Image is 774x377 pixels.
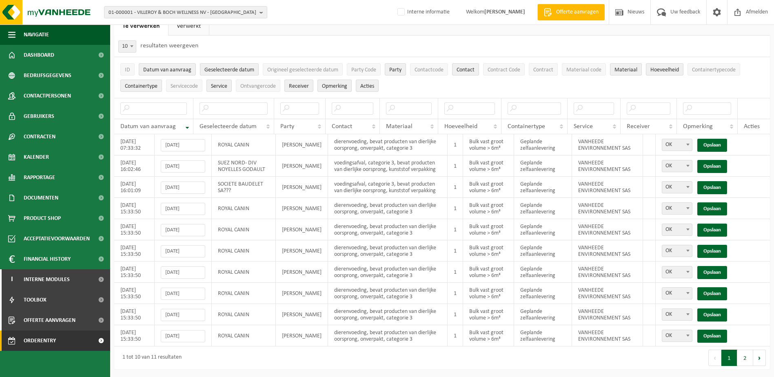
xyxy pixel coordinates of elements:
[448,177,463,198] td: 1
[263,63,343,75] button: Origineel geselecteerde datumOrigineel geselecteerde datum: Activate to sort
[276,262,328,283] td: [PERSON_NAME]
[114,325,155,346] td: [DATE] 15:33:50
[452,63,479,75] button: ContactContact: Activate to sort
[120,80,162,92] button: ContainertypeContainertype: Activate to sort
[514,283,572,304] td: Geplande zelfaanlevering
[692,67,736,73] span: Containertypecode
[697,202,727,215] a: Opslaan
[662,245,692,257] span: OK
[572,219,643,240] td: VANHEEDE ENVIRONNEMENT SAS
[697,308,727,322] a: Opslaan
[8,269,16,290] span: I
[533,67,553,73] span: Contract
[572,177,643,198] td: VANHEEDE ENVIRONNEMENT SAS
[24,167,55,188] span: Rapportage
[120,63,135,75] button: IDID: Activate to sort
[24,330,92,351] span: Orderentry Goedkeuring
[212,155,276,177] td: SUEZ NORD- DIV NOYELLES GODAULT
[514,219,572,240] td: Geplande zelfaanlevering
[206,80,232,92] button: ServiceService: Activate to sort
[483,63,525,75] button: Contract CodeContract Code: Activate to sort
[332,123,352,130] span: Contact
[662,330,692,342] span: OK
[662,224,692,235] span: OK
[662,202,692,215] span: OK
[240,83,276,89] span: Ontvangercode
[662,139,692,151] span: OK
[514,304,572,325] td: Geplande zelfaanlevering
[24,188,58,208] span: Documenten
[463,262,514,283] td: Bulk vast groot volume > 6m³
[463,198,514,219] td: Bulk vast groot volume > 6m³
[697,245,727,258] a: Opslaan
[572,304,643,325] td: VANHEEDE ENVIRONNEMENT SAS
[463,283,514,304] td: Bulk vast groot volume > 6m³
[360,83,374,89] span: Acties
[484,9,525,15] strong: [PERSON_NAME]
[683,123,713,130] span: Opmerking
[24,228,90,249] span: Acceptatievoorwaarden
[463,134,514,155] td: Bulk vast groot volume > 6m³
[410,63,448,75] button: ContactcodeContactcode: Activate to sort
[356,80,379,92] button: Acties
[328,155,448,177] td: voedingsafval, categorie 3, bevat producten van dierlijke oorsprong, kunststof verpakking
[662,330,692,342] span: OK
[662,287,692,299] span: OK
[662,203,692,214] span: OK
[737,350,753,366] button: 2
[328,283,448,304] td: dierenvoeding, bevat producten van dierlijke oorsprong, onverpakt, categorie 3
[662,160,692,172] span: OK
[143,67,191,73] span: Datum van aanvraag
[24,86,71,106] span: Contactpersonen
[537,4,605,20] a: Offerte aanvragen
[114,304,155,325] td: [DATE] 15:33:50
[697,287,727,300] a: Opslaan
[488,67,520,73] span: Contract Code
[662,224,692,236] span: OK
[662,181,692,193] span: OK
[114,219,155,240] td: [DATE] 15:33:50
[212,134,276,155] td: ROYAL CANIN
[574,123,593,130] span: Service
[662,288,692,299] span: OK
[448,240,463,262] td: 1
[289,83,309,89] span: Receiver
[280,123,294,130] span: Party
[697,139,727,152] a: Opslaan
[463,177,514,198] td: Bulk vast groot volume > 6m³
[448,283,463,304] td: 1
[463,325,514,346] td: Bulk vast groot volume > 6m³
[448,262,463,283] td: 1
[328,240,448,262] td: dierenvoeding, bevat producten van dierlijke oorsprong, onverpakt, categorie 3
[448,304,463,325] td: 1
[276,155,328,177] td: [PERSON_NAME]
[212,262,276,283] td: ROYAL CANIN
[114,177,155,198] td: [DATE] 16:01:09
[697,330,727,343] a: Opslaan
[212,177,276,198] td: SOCIETE BAUDELET SA???
[508,123,545,130] span: Containertype
[114,155,155,177] td: [DATE] 16:02:46
[650,67,679,73] span: Hoeveelheid
[448,155,463,177] td: 1
[554,8,601,16] span: Offerte aanvragen
[646,63,683,75] button: HoeveelheidHoeveelheid: Activate to sort
[24,310,75,330] span: Offerte aanvragen
[118,40,136,53] span: 10
[463,240,514,262] td: Bulk vast groot volume > 6m³
[662,309,692,320] span: OK
[627,123,650,130] span: Receiver
[284,80,313,92] button: ReceiverReceiver: Activate to sort
[169,17,209,35] a: Verwerkt
[171,83,198,89] span: Servicecode
[385,63,406,75] button: PartyParty: Activate to sort
[276,134,328,155] td: [PERSON_NAME]
[114,17,168,35] a: Te verwerken
[463,155,514,177] td: Bulk vast groot volume > 6m³
[322,83,347,89] span: Opmerking
[662,182,692,193] span: OK
[114,283,155,304] td: [DATE] 15:33:50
